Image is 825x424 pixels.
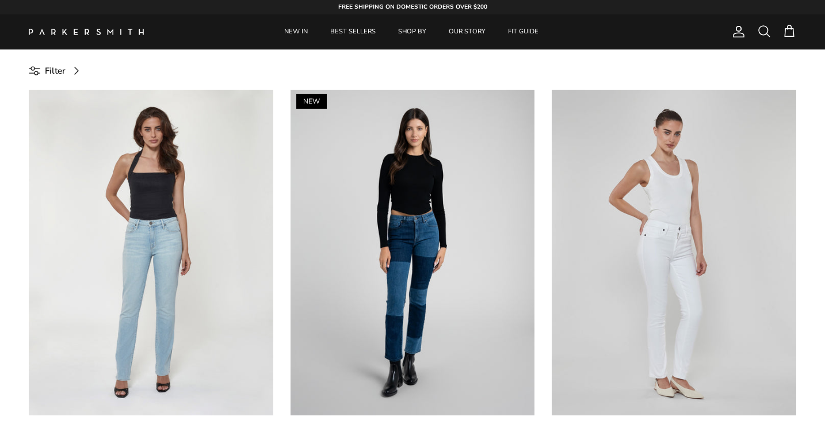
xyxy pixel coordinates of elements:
[171,14,651,49] div: Primary
[388,14,437,49] a: SHOP BY
[498,14,549,49] a: FIT GUIDE
[438,14,496,49] a: OUR STORY
[45,64,66,78] span: Filter
[727,25,746,39] a: Account
[338,3,487,11] strong: FREE SHIPPING ON DOMESTIC ORDERS OVER $200
[29,29,144,35] img: Parker Smith
[29,58,87,84] a: Filter
[320,14,386,49] a: BEST SELLERS
[274,14,318,49] a: NEW IN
